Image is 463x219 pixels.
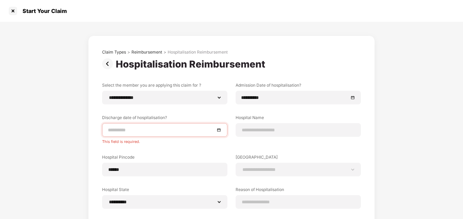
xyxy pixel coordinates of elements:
[102,187,227,195] label: Hospital State
[236,82,361,91] label: Admission Date of hospitalisation?
[236,187,361,195] label: Reason of Hospitalisation
[168,49,228,55] div: Hospitalisation Reimbursement
[236,154,361,163] label: [GEOGRAPHIC_DATA]
[351,95,355,100] span: close-circle
[131,49,162,55] div: Reimbursement
[236,115,361,123] label: Hospital Name
[164,49,166,55] div: >
[102,58,116,69] img: svg+xml;base64,PHN2ZyBpZD0iUHJldi0zMngzMiIgeG1sbnM9Imh0dHA6Ly93d3cudzMub3JnLzIwMDAvc3ZnIiB3aWR0aD...
[116,58,268,70] div: Hospitalisation Reimbursement
[102,154,227,163] label: Hospital Pincode
[18,8,67,14] div: Start Your Claim
[102,137,227,144] div: This field is required.
[127,49,130,55] div: >
[102,115,227,123] label: Discharge date of hospitalisation?
[102,49,126,55] div: Claim Types
[102,82,227,91] label: Select the member you are applying this claim for ?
